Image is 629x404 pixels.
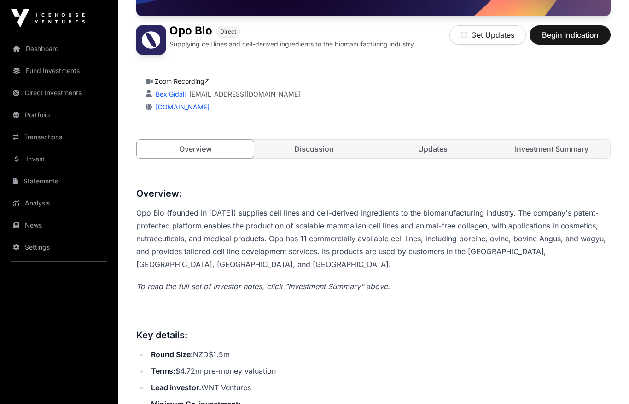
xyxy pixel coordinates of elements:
a: Updates [374,140,491,158]
iframe: Chat Widget [583,360,629,404]
a: Begin Indication [530,34,611,44]
strong: Terms: [151,366,175,376]
p: Supplying cell lines and cell-derived ingredients to the biomanufacturing industry. [169,40,415,49]
strong: : [199,383,201,392]
li: NZD$1.5m [148,348,611,361]
h1: Opo Bio [169,25,212,38]
a: Dashboard [7,39,111,59]
a: Analysis [7,193,111,213]
a: Settings [7,237,111,257]
a: Direct Investments [7,83,111,103]
a: News [7,215,111,235]
a: Bex Gidall [154,90,186,98]
a: Discussion [256,140,373,158]
a: Overview [136,139,254,159]
a: Invest [7,149,111,169]
a: [DOMAIN_NAME] [152,103,210,111]
span: Direct [220,28,236,35]
li: WNT Ventures [148,381,611,394]
img: Icehouse Ventures Logo [11,9,85,28]
strong: Lead investor [151,383,199,392]
img: Opo Bio [136,25,166,55]
strong: Round Size: [151,350,193,359]
a: Portfolio [7,105,111,125]
span: Begin Indication [541,29,599,40]
a: Statements [7,171,111,191]
button: Get Updates [449,25,526,45]
button: Begin Indication [530,25,611,45]
p: Opo Bio (founded in [DATE]) supplies cell lines and cell-derived ingredients to the biomanufactur... [136,206,611,271]
h3: Key details: [136,328,611,342]
a: Investment Summary [493,140,610,158]
a: [EMAIL_ADDRESS][DOMAIN_NAME] [189,90,300,99]
a: Fund Investments [7,61,111,81]
em: To read the full set of investor notes, click "Investment Summary" above. [136,282,390,291]
a: Zoom Recording [155,77,210,85]
li: $4.72m pre-money valuation [148,364,611,377]
a: Transactions [7,127,111,147]
h3: Overview: [136,186,611,201]
nav: Tabs [137,140,610,158]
